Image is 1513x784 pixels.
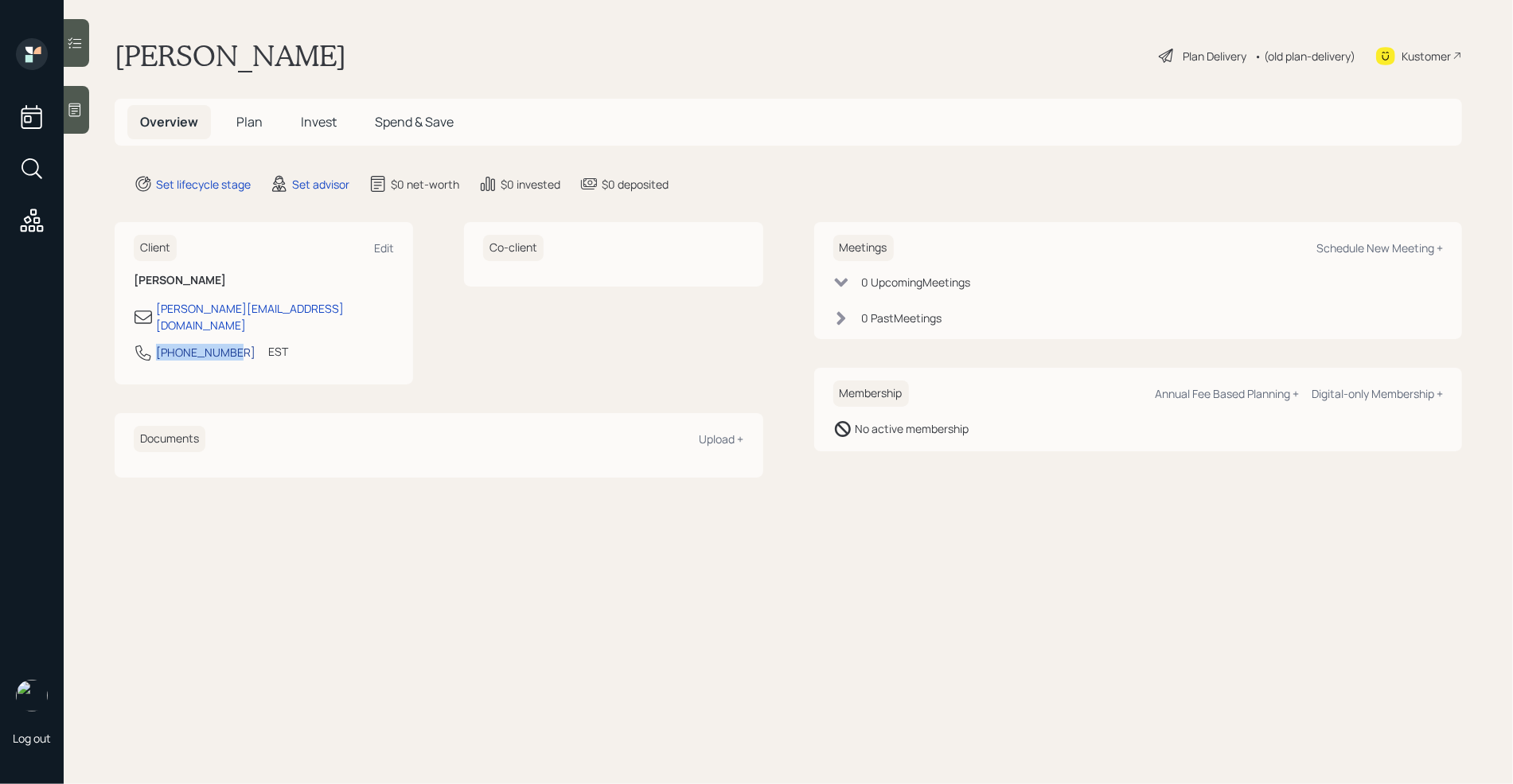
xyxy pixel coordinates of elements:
div: $0 deposited [602,176,669,193]
div: $0 net-worth [391,176,459,193]
span: Invest [301,113,337,131]
span: Overview [140,113,198,131]
h6: Documents [134,426,205,452]
div: 0 Upcoming Meeting s [862,274,971,291]
div: No active membership [856,420,969,437]
div: EST [268,343,288,360]
span: Plan [236,113,263,131]
div: Kustomer [1402,48,1451,64]
h6: Membership [833,380,909,407]
div: Log out [13,731,51,746]
div: Set advisor [292,176,349,193]
span: Spend & Save [375,113,454,131]
div: Set lifecycle stage [156,176,251,193]
div: 0 Past Meeting s [862,310,942,326]
div: Upload + [700,431,744,447]
div: Annual Fee Based Planning + [1155,386,1299,401]
h6: Meetings [833,235,894,261]
h6: [PERSON_NAME] [134,274,394,287]
img: retirable_logo.png [16,680,48,712]
h6: Co-client [483,235,544,261]
div: [PHONE_NUMBER] [156,344,255,361]
div: Edit [374,240,394,255]
div: Schedule New Meeting + [1316,240,1443,255]
h6: Client [134,235,177,261]
div: $0 invested [501,176,560,193]
h1: [PERSON_NAME] [115,38,346,73]
div: [PERSON_NAME][EMAIL_ADDRESS][DOMAIN_NAME] [156,300,394,333]
div: • (old plan-delivery) [1254,48,1355,64]
div: Plan Delivery [1183,48,1246,64]
div: Digital-only Membership + [1312,386,1443,401]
